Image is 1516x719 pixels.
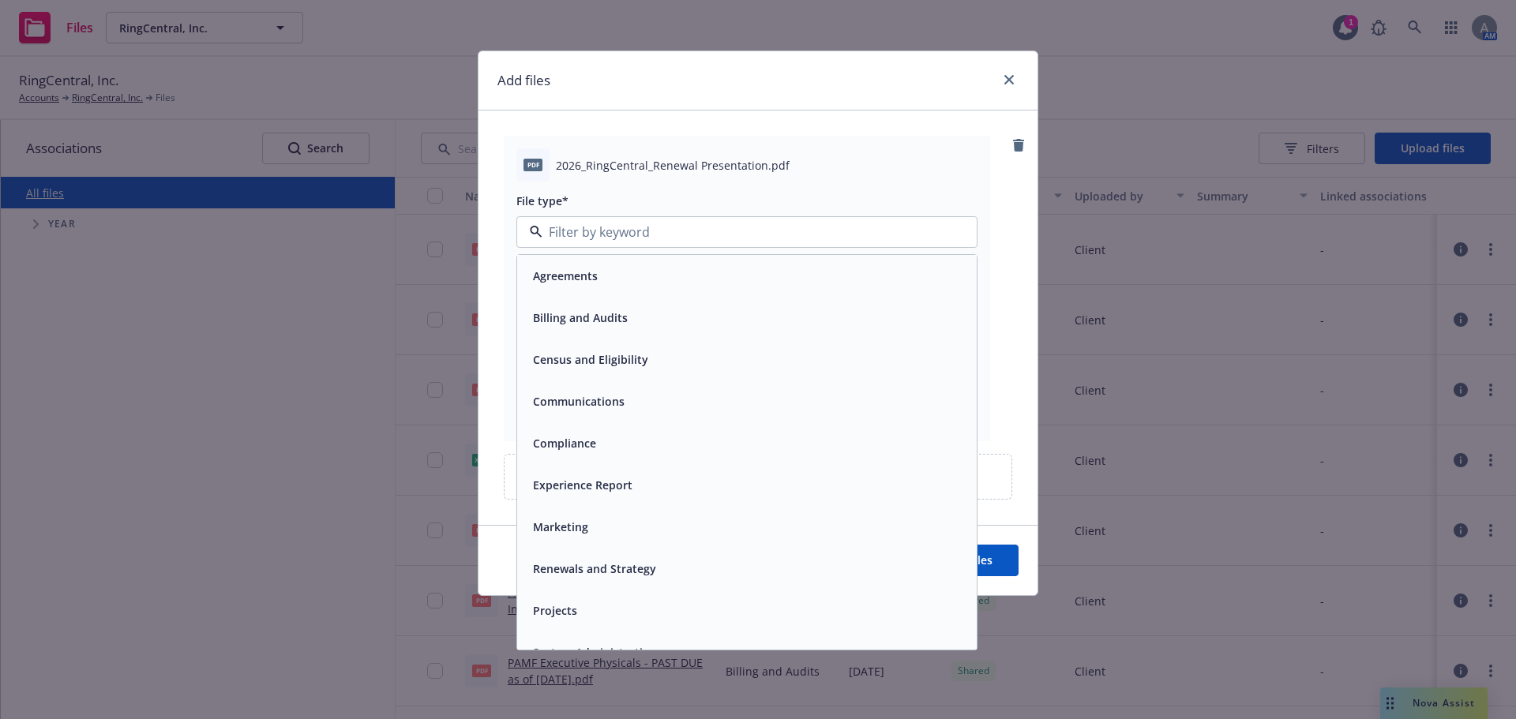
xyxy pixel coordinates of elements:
div: Upload new files [504,454,1012,500]
span: pdf [523,159,542,170]
button: System Administration [533,644,657,661]
button: Compliance [533,435,596,451]
button: Census and Eligibility [533,351,648,368]
h1: Add files [497,70,550,91]
input: Filter by keyword [542,223,945,242]
button: Communications [533,393,625,410]
button: Billing and Audits [533,309,628,326]
button: Projects [533,602,577,619]
span: 2026_RingCentral_Renewal Presentation.pdf [556,157,790,174]
button: Agreements [533,268,598,284]
button: Experience Report [533,477,632,493]
a: close [1000,70,1019,89]
button: Renewals and Strategy [533,560,656,577]
button: Marketing [533,519,588,535]
span: File type* [516,193,568,208]
a: remove [1009,136,1028,155]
